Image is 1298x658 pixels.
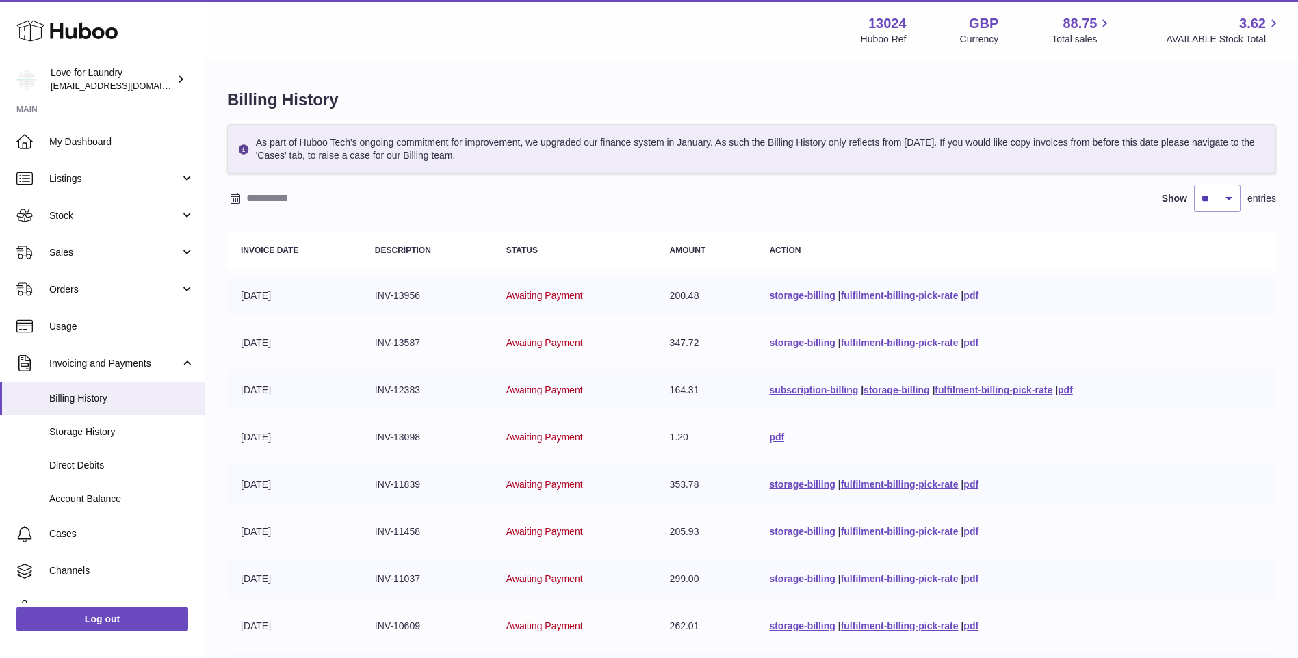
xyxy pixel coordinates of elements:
span: Storage History [49,425,194,438]
span: Awaiting Payment [506,620,583,631]
a: pdf [963,573,978,584]
a: fulfilment-billing-pick-rate [841,526,959,537]
span: Total sales [1052,33,1113,46]
strong: 13024 [868,14,907,33]
span: | [838,337,841,348]
img: info@loveforlaundry.co.uk [16,69,37,90]
span: | [961,290,963,301]
span: | [838,290,841,301]
span: | [961,337,963,348]
td: 200.48 [656,276,756,316]
a: fulfilment-billing-pick-rate [841,620,959,631]
td: INV-12383 [361,370,493,410]
span: Awaiting Payment [506,526,583,537]
span: My Dashboard [49,135,194,148]
a: pdf [963,526,978,537]
span: | [861,384,864,395]
td: INV-13956 [361,276,493,316]
td: [DATE] [227,323,361,363]
span: 3.62 [1239,14,1266,33]
span: [EMAIL_ADDRESS][DOMAIN_NAME] [51,80,201,91]
div: As part of Huboo Tech's ongoing commitment for improvement, we upgraded our finance system in Jan... [227,124,1276,174]
div: Love for Laundry [51,66,174,92]
span: Account Balance [49,492,194,505]
a: Log out [16,607,188,631]
strong: GBP [969,14,998,33]
a: pdf [963,337,978,348]
a: fulfilment-billing-pick-rate [841,337,959,348]
span: entries [1247,192,1276,205]
strong: Status [506,246,538,255]
td: [DATE] [227,464,361,505]
div: Huboo Ref [861,33,907,46]
strong: Action [769,246,801,255]
td: 262.01 [656,606,756,646]
span: | [961,526,963,537]
span: Settings [49,601,194,614]
td: [DATE] [227,606,361,646]
td: INV-11458 [361,512,493,552]
a: 88.75 Total sales [1052,14,1113,46]
a: pdf [963,290,978,301]
span: Orders [49,283,180,296]
span: | [838,479,841,490]
a: pdf [1058,384,1073,395]
a: pdf [769,432,784,443]
span: Billing History [49,392,194,405]
td: INV-13098 [361,417,493,458]
td: [DATE] [227,417,361,458]
a: storage-billing [769,620,835,631]
strong: Invoice Date [241,246,298,255]
a: 3.62 AVAILABLE Stock Total [1166,14,1282,46]
a: storage-billing [769,337,835,348]
a: storage-billing [769,290,835,301]
a: fulfilment-billing-pick-rate [841,479,959,490]
strong: Amount [670,246,706,255]
span: Awaiting Payment [506,479,583,490]
a: storage-billing [769,479,835,490]
span: Invoicing and Payments [49,357,180,370]
span: | [961,620,963,631]
td: 299.00 [656,559,756,599]
span: | [961,573,963,584]
span: | [961,479,963,490]
span: Channels [49,564,194,577]
a: fulfilment-billing-pick-rate [841,290,959,301]
td: 353.78 [656,464,756,505]
td: INV-11037 [361,559,493,599]
span: | [1055,384,1058,395]
a: storage-billing [864,384,929,395]
span: Listings [49,172,180,185]
td: INV-11839 [361,464,493,505]
strong: Description [375,246,431,255]
td: [DATE] [227,276,361,316]
div: Currency [960,33,999,46]
a: subscription-billing [769,384,858,395]
span: | [932,384,935,395]
span: Direct Debits [49,459,194,472]
span: | [838,620,841,631]
td: 347.72 [656,323,756,363]
a: pdf [963,620,978,631]
span: Usage [49,320,194,333]
td: INV-10609 [361,606,493,646]
span: Cases [49,527,194,540]
td: [DATE] [227,370,361,410]
td: INV-13587 [361,323,493,363]
td: [DATE] [227,512,361,552]
td: 1.20 [656,417,756,458]
td: [DATE] [227,559,361,599]
a: storage-billing [769,526,835,537]
a: pdf [963,479,978,490]
span: Awaiting Payment [506,432,583,443]
label: Show [1162,192,1187,205]
span: Awaiting Payment [506,337,583,348]
span: Sales [49,246,180,259]
td: 164.31 [656,370,756,410]
span: Awaiting Payment [506,573,583,584]
span: Stock [49,209,180,222]
span: Awaiting Payment [506,384,583,395]
td: 205.93 [656,512,756,552]
a: fulfilment-billing-pick-rate [841,573,959,584]
h1: Billing History [227,89,1276,111]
